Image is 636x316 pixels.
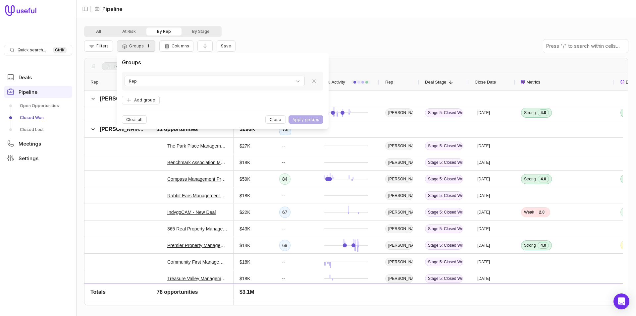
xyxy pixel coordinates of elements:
[102,62,135,70] div: Row Groups
[279,123,291,135] div: 73
[385,158,413,167] span: [PERSON_NAME]
[197,40,213,52] button: Collapse all rows
[94,5,123,13] li: Pipeline
[167,225,228,233] a: 365 Real Property Management and HOA Management - New Deal
[613,293,629,309] div: Open Intercom Messenger
[425,78,446,86] span: Deal Stage
[122,96,160,105] button: Add group
[221,43,231,48] span: Save
[385,291,413,299] span: [PERSON_NAME]
[84,40,113,52] button: Filter Pipeline
[279,240,291,251] div: 69
[538,242,549,249] span: 4.0
[167,241,228,249] a: Premier Property Management - New Deal
[279,223,288,234] div: --
[477,160,490,165] time: [DATE]
[4,138,72,150] a: Meetings
[477,292,490,298] time: [DATE]
[536,209,547,216] span: 2.0
[279,157,288,168] div: --
[4,100,72,111] a: Open Opportunities
[122,115,147,124] button: Clear all
[167,158,228,166] a: Benchmark Association Management, LLC Start up
[385,191,413,200] span: [PERSON_NAME]
[425,258,463,266] span: Stage 5: Closed Won
[543,39,628,53] input: Press "/" to search within cells...
[524,110,536,115] span: Strong
[477,110,490,115] time: [DATE]
[19,156,38,161] span: Settings
[117,40,155,52] button: Group Pipeline
[167,208,216,216] a: IndygoCAM - New Deal
[279,273,288,284] div: --
[477,259,490,265] time: [DATE]
[524,176,536,182] span: Strong
[125,76,305,86] button: Rep
[239,125,255,133] span: $290K
[167,142,228,150] a: The Park Place Management Company Deal
[19,141,41,146] span: Meetings
[385,208,413,217] span: [PERSON_NAME]
[4,112,72,123] a: Closed Won
[167,275,228,283] a: Treasure Valley Management Deal
[167,291,214,299] a: Rrs Management Deal
[385,241,413,250] span: [PERSON_NAME]
[19,90,37,95] span: Pipeline
[425,208,463,217] span: Stage 5: Closed Won
[385,274,413,283] span: [PERSON_NAME]
[239,158,250,166] span: $18K
[279,207,291,218] div: 67
[239,192,250,200] span: $18K
[4,86,72,98] a: Pipeline
[90,78,98,86] span: Rep
[85,28,112,35] button: All
[279,173,291,185] div: 84
[100,126,144,132] span: [PERSON_NAME]
[425,175,463,183] span: Stage 5: Closed Won
[172,43,189,48] span: Columns
[122,58,141,66] h1: Groups
[425,224,463,233] span: Stage 5: Closed Won
[385,108,413,117] span: [PERSON_NAME]
[167,258,228,266] a: Community First Management Deal
[145,43,151,49] span: 1
[425,274,463,283] span: Stage 5: Closed Won
[146,28,182,35] button: By Rep
[385,258,413,266] span: [PERSON_NAME]
[114,62,122,70] span: Rep
[129,77,137,85] span: Rep
[217,40,236,52] button: Create a new saved view
[425,158,463,167] span: Stage 5: Closed Won
[425,108,463,117] span: Stage 5: Closed Won
[102,62,135,70] span: Rep. Press ENTER to sort. Press DELETE to remove
[524,243,536,248] span: Strong
[279,290,288,300] div: --
[129,43,144,48] span: Groups
[477,226,490,231] time: [DATE]
[239,241,250,249] span: $14K
[100,96,144,101] span: [PERSON_NAME]
[159,40,193,52] button: Columns
[157,125,198,133] span: 11 opportunities
[425,291,463,299] span: Stage 5: Closed Won
[80,4,90,14] button: Collapse sidebar
[322,78,345,86] span: Deal Activity
[524,210,534,215] span: Weak
[4,152,72,164] a: Settings
[425,241,463,250] span: Stage 5: Closed Won
[4,71,72,83] a: Deals
[385,142,413,150] span: [PERSON_NAME]
[538,176,549,182] span: 4.0
[477,176,490,182] time: [DATE]
[521,74,609,90] div: Metrics
[239,208,250,216] span: $22K
[477,210,490,215] time: [DATE]
[19,75,32,80] span: Deals
[239,225,250,233] span: $43K
[526,78,540,86] span: Metrics
[4,100,72,135] div: Pipeline submenu
[4,124,72,135] a: Closed Lost
[182,28,220,35] button: By Stage
[90,5,92,13] span: |
[265,115,286,124] button: Close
